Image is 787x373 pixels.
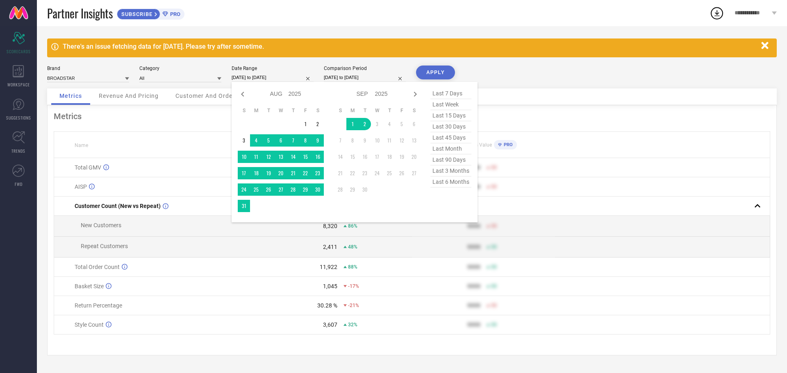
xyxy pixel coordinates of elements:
td: Fri Aug 08 2025 [299,134,312,147]
span: 50 [491,244,497,250]
td: Wed Aug 06 2025 [275,134,287,147]
td: Fri Aug 29 2025 [299,183,312,196]
th: Thursday [383,107,396,114]
td: Wed Sep 17 2025 [371,151,383,163]
span: last 30 days [430,121,471,132]
td: Mon Sep 08 2025 [346,134,359,147]
div: 9999 [467,321,480,328]
span: 86% [348,223,357,229]
td: Mon Sep 22 2025 [346,167,359,179]
td: Mon Sep 15 2025 [346,151,359,163]
div: Previous month [238,89,248,99]
td: Mon Aug 11 2025 [250,151,262,163]
div: 11,922 [320,264,337,270]
span: 48% [348,244,357,250]
td: Sat Sep 06 2025 [408,118,420,130]
span: -17% [348,283,359,289]
span: 50 [491,165,497,170]
td: Sun Sep 07 2025 [334,134,346,147]
span: 32% [348,322,357,328]
td: Thu Aug 21 2025 [287,167,299,179]
td: Thu Sep 04 2025 [383,118,396,130]
td: Tue Aug 26 2025 [262,183,275,196]
div: 1,045 [323,283,337,289]
td: Sun Aug 31 2025 [238,200,250,212]
span: last 90 days [430,154,471,165]
span: Total Order Count [75,264,120,270]
div: 9999 [467,244,480,250]
td: Mon Sep 01 2025 [346,118,359,130]
span: last 45 days [430,132,471,143]
th: Monday [250,107,262,114]
a: SUBSCRIBEPRO [117,7,184,20]
span: Metrics [59,93,82,99]
td: Sat Aug 09 2025 [312,134,324,147]
td: Mon Sep 29 2025 [346,183,359,196]
td: Thu Aug 14 2025 [287,151,299,163]
span: Name [75,142,88,148]
td: Tue Sep 30 2025 [359,183,371,196]
div: 3,607 [323,321,337,328]
span: SCORECARDS [7,48,31,54]
td: Fri Aug 15 2025 [299,151,312,163]
span: Return Percentage [75,302,122,309]
span: last month [430,143,471,154]
td: Sat Aug 30 2025 [312,183,324,196]
span: last 7 days [430,88,471,99]
td: Sun Sep 28 2025 [334,183,346,196]
td: Mon Aug 18 2025 [250,167,262,179]
td: Sat Aug 23 2025 [312,167,324,179]
td: Fri Sep 19 2025 [396,151,408,163]
th: Monday [346,107,359,114]
div: 9999 [467,302,480,309]
div: Open download list [710,6,724,20]
th: Tuesday [262,107,275,114]
span: Style Count [75,321,104,328]
span: WORKSPACE [7,81,30,88]
td: Wed Aug 20 2025 [275,167,287,179]
td: Sat Sep 27 2025 [408,167,420,179]
td: Mon Aug 04 2025 [250,134,262,147]
td: Sat Aug 02 2025 [312,118,324,130]
span: AISP [75,183,87,190]
th: Thursday [287,107,299,114]
td: Fri Sep 12 2025 [396,134,408,147]
span: PRO [168,11,180,17]
td: Thu Aug 07 2025 [287,134,299,147]
span: SUBSCRIBE [117,11,155,17]
td: Sat Aug 16 2025 [312,151,324,163]
td: Thu Sep 25 2025 [383,167,396,179]
span: Basket Size [75,283,104,289]
th: Tuesday [359,107,371,114]
span: last 3 months [430,165,471,176]
td: Sun Aug 03 2025 [238,134,250,147]
td: Fri Aug 22 2025 [299,167,312,179]
td: Tue Aug 05 2025 [262,134,275,147]
div: 9999 [467,264,480,270]
div: 9999 [467,283,480,289]
div: Metrics [54,111,770,121]
span: PRO [502,142,513,147]
td: Sat Sep 20 2025 [408,151,420,163]
div: 2,411 [323,244,337,250]
th: Sunday [334,107,346,114]
span: Revenue And Pricing [99,93,159,99]
td: Thu Sep 11 2025 [383,134,396,147]
td: Tue Aug 19 2025 [262,167,275,179]
div: Comparison Period [324,66,406,71]
td: Tue Sep 23 2025 [359,167,371,179]
span: Customer And Orders [175,93,238,99]
div: Next month [410,89,420,99]
td: Fri Sep 26 2025 [396,167,408,179]
span: 50 [491,264,497,270]
th: Sunday [238,107,250,114]
span: Total GMV [75,164,101,171]
div: Category [139,66,221,71]
span: -21% [348,303,359,308]
div: Date Range [232,66,314,71]
span: 50 [491,322,497,328]
button: APPLY [416,66,455,79]
div: 9999 [467,223,480,229]
th: Friday [396,107,408,114]
span: 50 [491,283,497,289]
